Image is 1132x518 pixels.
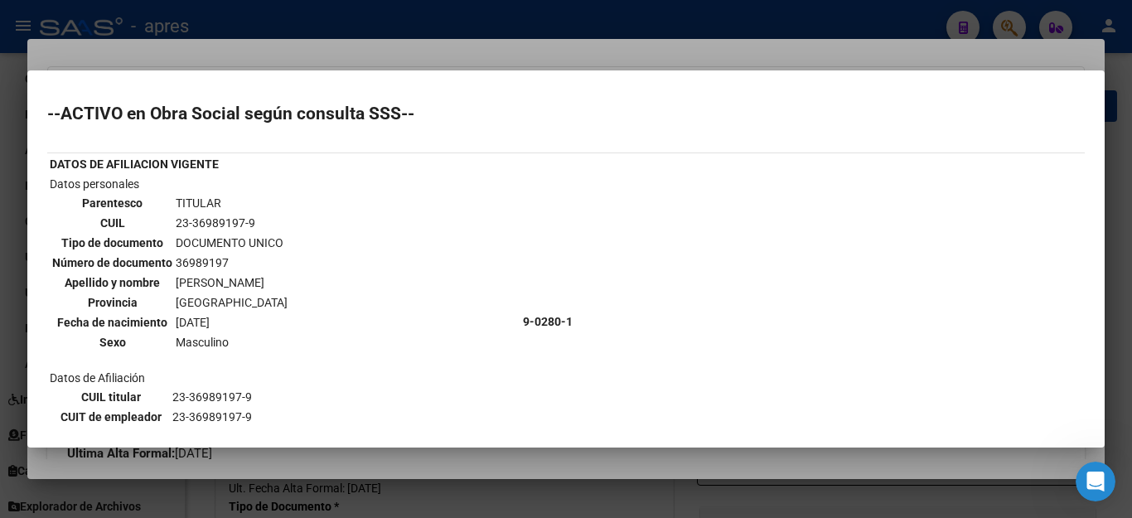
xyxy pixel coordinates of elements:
div: me podars confirmar? [177,352,305,369]
div: Valeria dice… [13,288,318,342]
button: Adjuntar un archivo [26,391,39,404]
h2: --ACTIVO en Obra Social según consulta SSS-- [47,105,1085,122]
div: Cerrar [291,7,321,36]
button: Selector de emoji [52,391,65,404]
b: DATOS DE AFILIACION VIGENTE [50,157,219,171]
div: [DATE] [13,43,318,65]
button: go back [11,7,42,38]
div: Profile image for Ludmila [47,9,74,36]
div: me podars confirmar? [164,342,318,379]
td: [DATE] [175,313,288,332]
td: [GEOGRAPHIC_DATA] [175,293,288,312]
th: CUIL [51,214,173,232]
div: Hola, buen día!!!! [189,65,318,102]
th: CUIT de empleador [51,408,170,426]
iframe: Intercom live chat [1076,462,1115,501]
th: Número de documento [51,254,173,272]
td: DOCUMENTO UNICO [175,234,288,252]
div: [PERSON_NAME], queria confirmar lo del inconveniente [PERSON_NAME][DATE] [73,191,305,240]
td: 23-36989197-9 [175,214,288,232]
div: Hola, buen día!!!! [202,75,305,92]
th: Fecha de nacimiento [51,313,173,332]
h1: [PERSON_NAME] [80,8,188,21]
div: Ludmila dice… [13,114,318,181]
button: Enviar un mensaje… [284,385,311,411]
td: 36989197 [175,254,288,272]
p: Activo [80,21,114,37]
div: solo debo listar nuevamente, verdad? generar el archivo [73,298,305,331]
textarea: Escribe un mensaje... [14,356,317,385]
td: [PERSON_NAME] [175,274,288,292]
div: [PERSON_NAME], queria confirmar lo del inconveniente [PERSON_NAME][DATE] [60,181,318,249]
div: Valeria dice… [13,251,318,289]
th: Tipo de documento [51,234,173,252]
div: Valeria dice… [13,181,318,251]
th: Parentesco [51,194,173,212]
button: Start recording [105,391,119,404]
div: [PERSON_NAME] • Hace 14m [27,154,173,164]
div: Valeria dice… [13,342,318,380]
div: puede ser que ya este resuelto¡? [100,251,318,288]
button: Selector de gif [79,391,92,404]
th: Sexo [51,333,173,351]
div: buen día[PERSON_NAME] • Hace 14m [13,114,90,151]
div: puede ser que ya este resuelto¡? [114,261,305,278]
button: Inicio [259,7,291,38]
div: solo debo listar nuevamente, verdad? generar el archivo [60,288,318,341]
td: Masculino [175,333,288,351]
th: CUIL titular [51,388,170,406]
b: 9-0280-1 [523,315,573,328]
td: 23-36989197-9 [172,388,518,406]
div: buen día [27,124,77,141]
th: Apellido y nombre [51,274,173,292]
div: Valeria dice… [13,65,318,115]
th: Provincia [51,293,173,312]
td: Datos personales Datos de Afiliación [49,175,520,468]
td: TITULAR [175,194,288,212]
td: 23-36989197-9 [172,408,518,426]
